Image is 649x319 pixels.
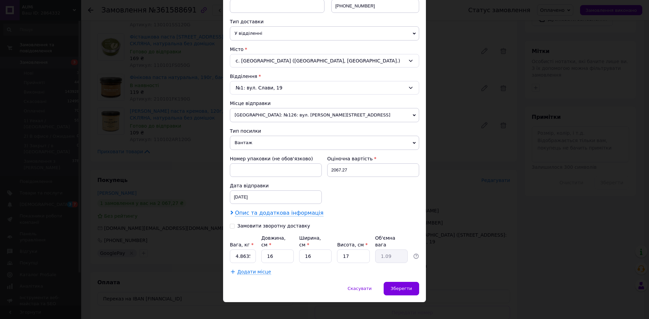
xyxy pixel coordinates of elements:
div: Об'ємна вага [375,235,408,248]
span: Тип доставки [230,19,264,24]
span: Скасувати [347,286,371,291]
div: с. [GEOGRAPHIC_DATA] ([GEOGRAPHIC_DATA], [GEOGRAPHIC_DATA].) [230,54,419,68]
label: Ширина, см [299,235,321,247]
div: Замовити зворотну доставку [237,223,310,229]
span: Додати місце [237,269,271,275]
div: Місто [230,46,419,53]
span: Місце відправки [230,101,271,106]
label: Вага, кг [230,242,254,247]
span: Зберегти [391,286,412,291]
div: Дата відправки [230,182,322,189]
span: [GEOGRAPHIC_DATA]: №126: вул. [PERSON_NAME][STREET_ADDRESS] [230,108,419,122]
div: Оціночна вартість [327,155,419,162]
label: Довжина, см [261,235,286,247]
span: У відділенні [230,26,419,41]
span: Тип посилки [230,128,261,134]
div: Відділення [230,73,419,80]
span: Вантаж [230,136,419,150]
div: Номер упаковки (не обов'язково) [230,155,322,162]
label: Висота, см [337,242,367,247]
div: №1: вул. Слави, 19 [230,81,419,95]
span: Опис та додаткова інформація [235,210,323,216]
